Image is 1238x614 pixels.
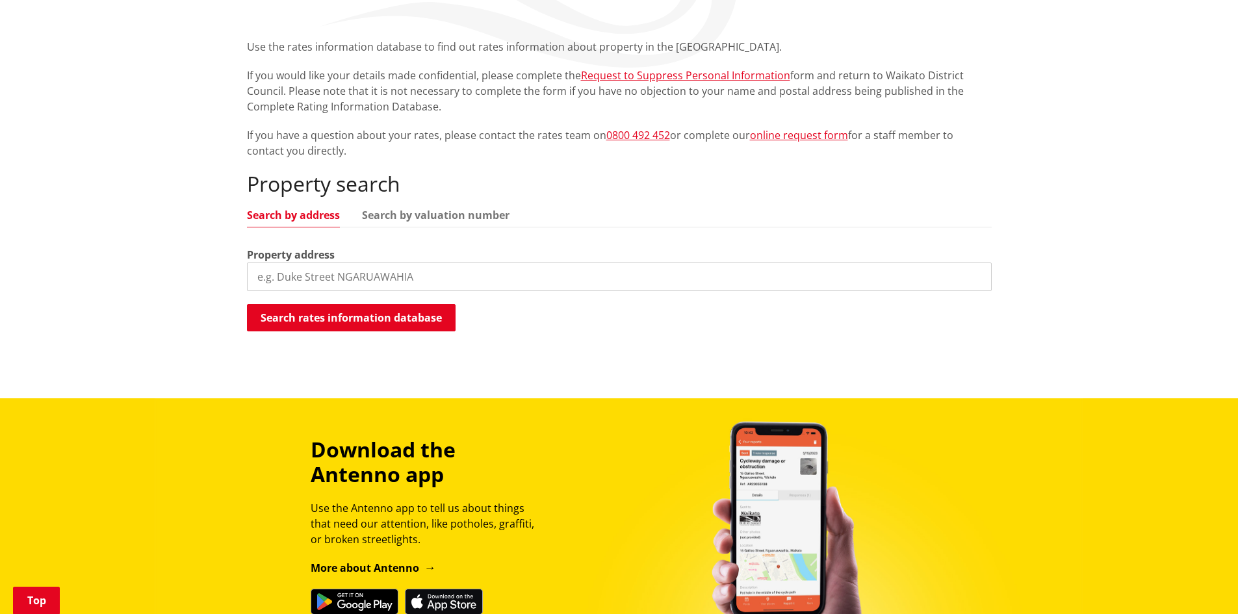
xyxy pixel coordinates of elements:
a: Search by address [247,210,340,220]
a: online request form [750,128,848,142]
a: 0800 492 452 [606,128,670,142]
a: Top [13,587,60,614]
p: If you would like your details made confidential, please complete the form and return to Waikato ... [247,68,992,114]
input: e.g. Duke Street NGARUAWAHIA [247,262,992,291]
a: Search by valuation number [362,210,509,220]
p: Use the Antenno app to tell us about things that need our attention, like potholes, graffiti, or ... [311,500,546,547]
h3: Download the Antenno app [311,437,546,487]
h2: Property search [247,172,992,196]
button: Search rates information database [247,304,456,331]
p: If you have a question about your rates, please contact the rates team on or complete our for a s... [247,127,992,159]
p: Use the rates information database to find out rates information about property in the [GEOGRAPHI... [247,39,992,55]
label: Property address [247,247,335,262]
a: More about Antenno [311,561,436,575]
a: Request to Suppress Personal Information [581,68,790,83]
